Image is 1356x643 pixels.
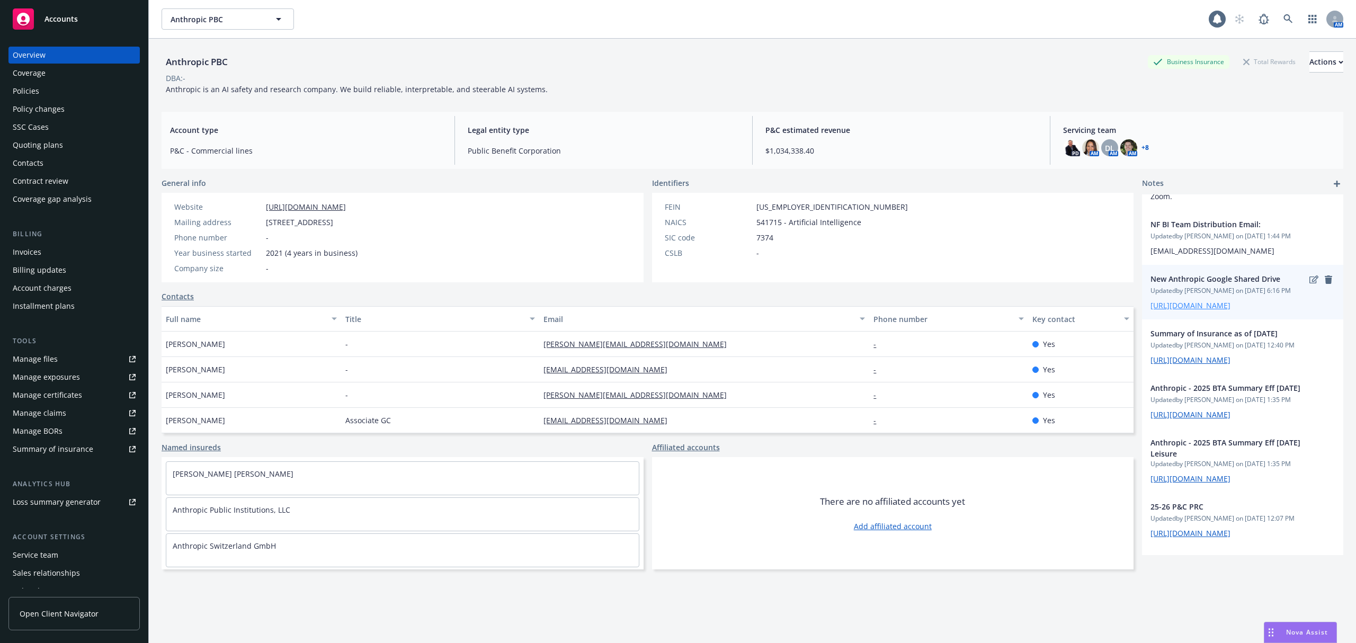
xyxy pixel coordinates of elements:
[13,547,58,564] div: Service team
[1264,622,1337,643] button: Nova Assist
[543,415,676,425] a: [EMAIL_ADDRESS][DOMAIN_NAME]
[13,298,75,315] div: Installment plans
[162,442,221,453] a: Named insureds
[1286,628,1328,637] span: Nova Assist
[756,247,759,258] span: -
[1309,52,1343,72] div: Actions
[8,423,140,440] a: Manage BORs
[345,389,348,400] span: -
[13,101,65,118] div: Policy changes
[13,173,68,190] div: Contract review
[341,306,539,332] button: Title
[8,351,140,368] a: Manage files
[13,351,58,368] div: Manage files
[539,306,869,332] button: Email
[543,364,676,374] a: [EMAIL_ADDRESS][DOMAIN_NAME]
[1322,273,1335,286] a: remove
[1043,364,1055,375] span: Yes
[665,217,752,228] div: NAICS
[174,232,262,243] div: Phone number
[173,469,293,479] a: [PERSON_NAME] [PERSON_NAME]
[1302,8,1323,30] a: Switch app
[652,177,689,189] span: Identifiers
[8,262,140,279] a: Billing updates
[1238,55,1301,68] div: Total Rewards
[8,173,140,190] a: Contract review
[20,608,99,619] span: Open Client Navigator
[1063,139,1080,156] img: photo
[1331,177,1343,190] a: add
[543,339,735,349] a: [PERSON_NAME][EMAIL_ADDRESS][DOMAIN_NAME]
[8,119,140,136] a: SSC Cases
[1105,142,1114,154] span: DL
[8,101,140,118] a: Policy changes
[873,339,885,349] a: -
[166,73,185,84] div: DBA: -
[543,314,853,325] div: Email
[869,306,1028,332] button: Phone number
[1150,395,1335,405] span: Updated by [PERSON_NAME] on [DATE] 1:35 PM
[854,521,932,532] a: Add affiliated account
[873,415,885,425] a: -
[8,65,140,82] a: Coverage
[8,583,140,600] a: Related accounts
[1309,51,1343,73] button: Actions
[345,314,523,325] div: Title
[873,314,1012,325] div: Phone number
[665,247,752,258] div: CSLB
[162,55,232,69] div: Anthropic PBC
[166,415,225,426] span: [PERSON_NAME]
[8,369,140,386] span: Manage exposures
[266,217,333,228] span: [STREET_ADDRESS]
[1150,528,1230,538] a: [URL][DOMAIN_NAME]
[468,124,739,136] span: Legal entity type
[765,145,1037,156] span: $1,034,338.40
[1150,355,1230,365] a: [URL][DOMAIN_NAME]
[8,137,140,154] a: Quoting plans
[8,387,140,404] a: Manage certificates
[8,441,140,458] a: Summary of insurance
[345,338,348,350] span: -
[8,280,140,297] a: Account charges
[1278,8,1299,30] a: Search
[1043,415,1055,426] span: Yes
[8,532,140,542] div: Account settings
[13,191,92,208] div: Coverage gap analysis
[8,298,140,315] a: Installment plans
[8,479,140,489] div: Analytics hub
[1150,246,1274,256] span: [EMAIL_ADDRESS][DOMAIN_NAME]
[170,145,442,156] span: P&C - Commercial lines
[765,124,1037,136] span: P&C estimated revenue
[162,291,194,302] a: Contacts
[173,541,276,551] a: Anthropic Switzerland GmbH
[266,202,346,212] a: [URL][DOMAIN_NAME]
[13,47,46,64] div: Overview
[1142,210,1343,265] div: NF BI Team Distribution Email:Updatedby [PERSON_NAME] on [DATE] 1:44 PM[EMAIL_ADDRESS][DOMAIN_NAME]
[266,263,269,274] span: -
[8,4,140,34] a: Accounts
[1150,501,1307,512] span: 25-26 P&C PRC
[1150,219,1307,230] span: NF BI Team Distribution Email:
[13,244,41,261] div: Invoices
[8,336,140,346] div: Tools
[1150,328,1307,339] span: Summary of Insurance as of [DATE]
[665,201,752,212] div: FEIN
[1032,314,1118,325] div: Key contact
[13,405,66,422] div: Manage claims
[1142,493,1343,547] div: 25-26 P&C PRCUpdatedby [PERSON_NAME] on [DATE] 12:07 PM[URL][DOMAIN_NAME]
[44,15,78,23] span: Accounts
[174,201,262,212] div: Website
[13,565,80,582] div: Sales relationships
[820,495,965,508] span: There are no affiliated accounts yet
[13,387,82,404] div: Manage certificates
[1142,428,1343,493] div: Anthropic - 2025 BTA Summary Eff [DATE] LeisureUpdatedby [PERSON_NAME] on [DATE] 1:35 PM[URL][DOM...
[13,119,49,136] div: SSC Cases
[166,314,325,325] div: Full name
[1253,8,1274,30] a: Report a Bug
[1307,273,1320,286] a: edit
[756,232,773,243] span: 7374
[13,155,43,172] div: Contacts
[1063,124,1335,136] span: Servicing team
[1150,231,1335,241] span: Updated by [PERSON_NAME] on [DATE] 1:44 PM
[652,442,720,453] a: Affiliated accounts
